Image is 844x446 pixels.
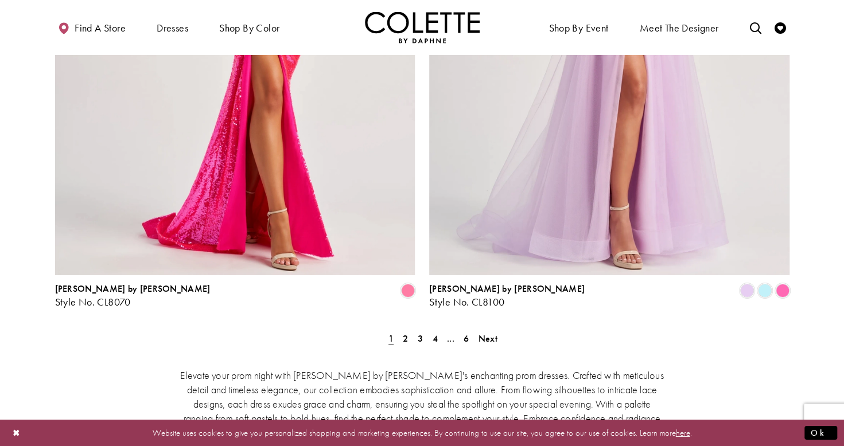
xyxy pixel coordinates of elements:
button: Close Dialog [7,422,26,443]
a: Toggle search [746,11,764,43]
p: Website uses cookies to give you personalized shopping and marketing experiences. By continuing t... [83,425,761,440]
span: Style No. CL8100 [429,295,504,308]
a: here [676,427,690,438]
img: Colette by Daphne [365,11,480,43]
span: 6 [464,332,469,345]
span: ... [447,332,454,345]
span: 1 [388,332,394,345]
span: [PERSON_NAME] by [PERSON_NAME] [55,283,211,295]
span: 3 [418,332,423,345]
i: Cotton Candy [401,284,415,298]
span: Meet the designer [640,22,719,34]
i: Lilac [740,284,754,298]
i: Light Blue [758,284,772,298]
a: Page 6 [460,330,472,347]
a: Page 4 [429,330,441,347]
span: Dresses [157,22,188,34]
a: Meet the designer [637,11,722,43]
a: Page 2 [399,330,411,347]
span: 4 [432,332,437,345]
span: Shop By Event [546,11,611,43]
a: Next Page [475,330,501,347]
span: Shop by color [219,22,279,34]
span: Shop by color [216,11,282,43]
a: Page 3 [414,330,426,347]
div: Colette by Daphne Style No. CL8100 [429,284,585,308]
span: [PERSON_NAME] by [PERSON_NAME] [429,283,585,295]
span: Find a store [75,22,126,34]
a: Check Wishlist [772,11,789,43]
span: Shop By Event [549,22,608,34]
span: Dresses [154,11,191,43]
a: ... [444,330,458,347]
i: Pink [776,284,789,298]
span: Style No. CL8070 [55,295,131,308]
a: Find a store [55,11,129,43]
div: Colette by Daphne Style No. CL8070 [55,284,211,308]
span: Next [479,332,497,345]
button: Submit Dialog [804,425,837,440]
span: 2 [403,332,408,345]
a: Visit Home Page [365,11,480,43]
span: Current Page [385,330,397,347]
